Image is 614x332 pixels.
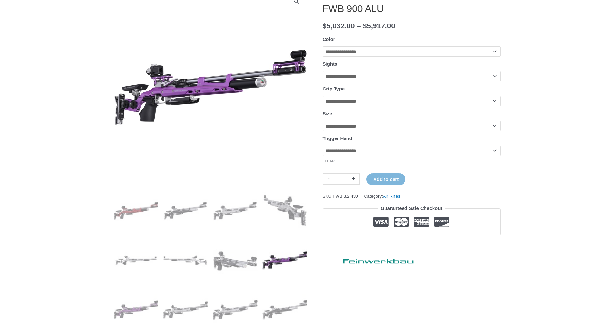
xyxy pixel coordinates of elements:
[383,194,400,199] a: Air Rifles
[114,188,159,233] img: FWB 900 ALU
[323,86,345,91] label: Grip Type
[323,136,353,141] label: Trigger Hand
[323,173,335,185] a: -
[366,173,405,185] button: Add to cart
[213,188,258,233] img: FWB 900 ALU - Image 3
[323,61,337,67] label: Sights
[333,194,358,199] span: FWB.3.2.430
[323,22,355,30] bdi: 5,032.00
[323,192,358,200] span: SKU:
[347,173,360,185] a: +
[378,204,445,213] legend: Guaranteed Safe Checkout
[363,22,395,30] bdi: 5,917.00
[335,173,347,185] input: Product quantity
[262,188,307,233] img: FWB 900 ALU
[323,253,419,267] a: Feinwerkbau
[262,238,307,283] img: FWB 900 ALU - Image 8
[364,192,401,200] span: Category:
[323,159,335,163] a: Clear options
[363,22,367,30] span: $
[323,3,501,14] h1: FWB 900 ALU
[213,238,258,283] img: FWB 900 ALU
[163,238,208,283] img: FWB 900 ALU - Image 6
[323,111,332,116] label: Size
[323,240,501,248] iframe: Customer reviews powered by Trustpilot
[163,188,208,233] img: FWB 900 ALU
[114,238,159,283] img: FWB 900 ALU - Image 5
[323,36,335,42] label: Color
[323,22,327,30] span: $
[357,22,361,30] span: –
